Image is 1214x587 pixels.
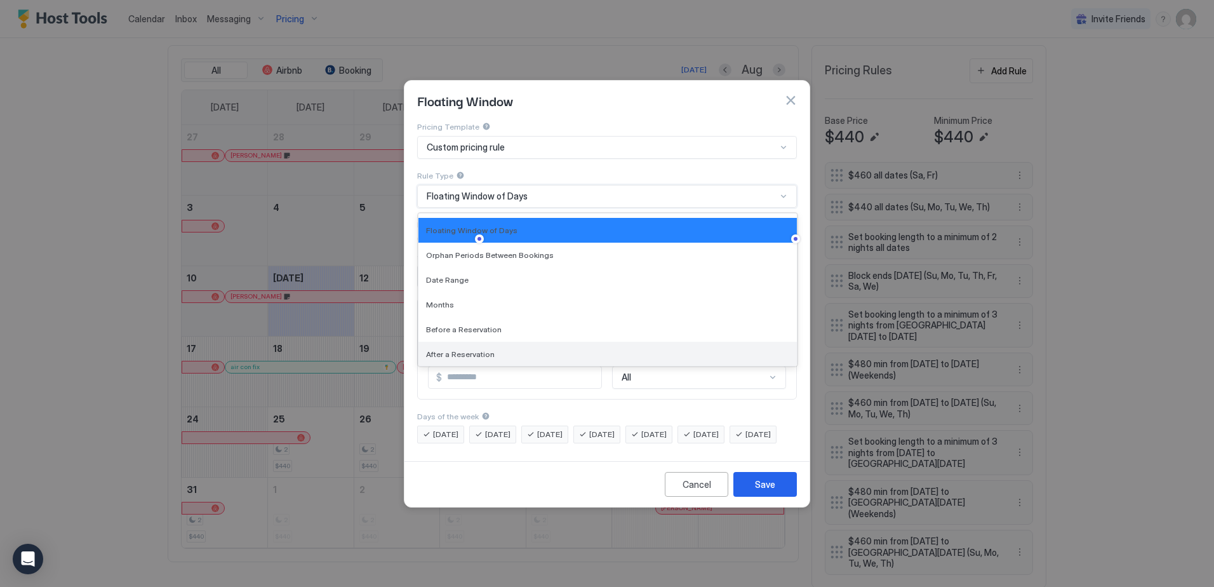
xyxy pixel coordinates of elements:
[417,91,513,110] span: Floating Window
[426,300,454,309] span: Months
[417,122,479,132] span: Pricing Template
[426,250,554,260] span: Orphan Periods Between Bookings
[693,429,719,440] span: [DATE]
[427,142,505,153] span: Custom pricing rule
[485,429,510,440] span: [DATE]
[683,478,711,491] div: Cancel
[417,412,479,421] span: Days of the week
[665,472,728,497] button: Cancel
[537,429,563,440] span: [DATE]
[426,325,502,334] span: Before a Reservation
[745,429,771,440] span: [DATE]
[589,429,615,440] span: [DATE]
[733,472,797,497] button: Save
[641,429,667,440] span: [DATE]
[417,220,479,229] span: Floating Window
[755,478,775,491] div: Save
[433,429,458,440] span: [DATE]
[436,372,442,383] span: $
[442,367,601,388] input: Input Field
[426,226,517,235] span: Floating Window of Days
[13,544,43,574] div: Open Intercom Messenger
[622,372,631,383] span: All
[426,349,495,359] span: After a Reservation
[427,191,528,202] span: Floating Window of Days
[426,275,469,285] span: Date Range
[417,171,453,180] span: Rule Type
[417,253,454,262] span: Starting in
